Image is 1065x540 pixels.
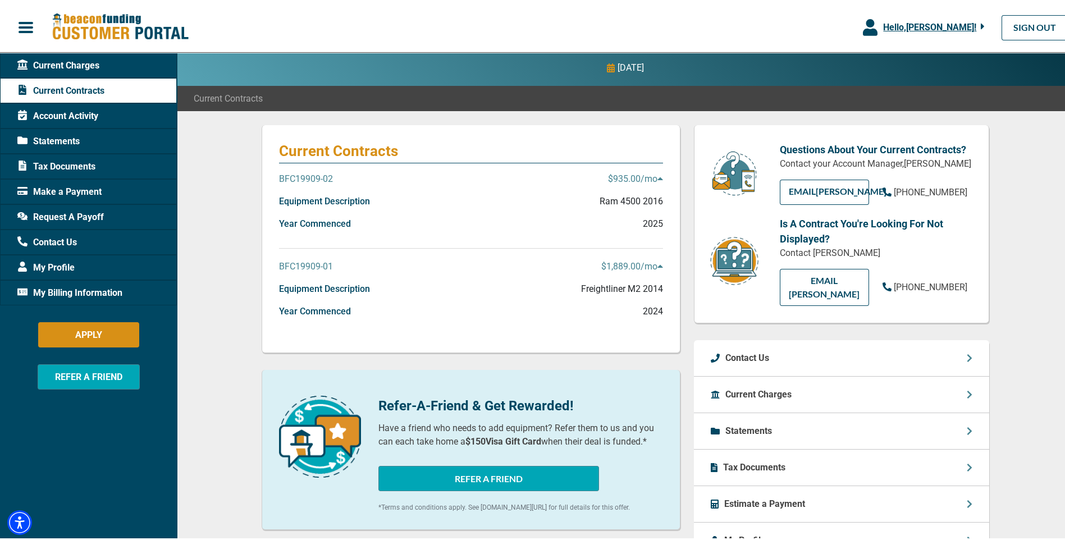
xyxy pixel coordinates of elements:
[725,349,769,363] p: Contact Us
[581,280,663,294] p: Freightliner M2 2014
[780,140,972,155] p: Questions About Your Current Contracts?
[725,422,772,436] p: Statements
[279,170,333,184] p: BFC19909-02
[601,258,663,271] p: $1,889.00 /mo
[38,320,139,345] button: APPLY
[725,386,792,399] p: Current Charges
[780,267,869,304] a: EMAIL [PERSON_NAME]
[780,214,972,244] p: Is A Contract You're Looking For Not Displayed?
[279,303,351,316] p: Year Commenced
[618,59,644,72] p: [DATE]
[724,495,805,509] p: Estimate a Payment
[643,215,663,228] p: 2025
[279,140,663,158] p: Current Contracts
[378,500,663,510] p: *Terms and conditions apply. See [DOMAIN_NAME][URL] for full details for this offer.
[52,11,189,39] img: Beacon Funding Customer Portal Logo
[894,280,967,290] span: [PHONE_NUMBER]
[279,393,361,475] img: refer-a-friend-icon.png
[378,393,663,414] p: Refer-A-Friend & Get Rewarded!
[17,57,99,70] span: Current Charges
[17,132,80,146] span: Statements
[279,280,370,294] p: Equipment Description
[378,419,663,446] p: Have a friend who needs to add equipment? Refer them to us and you can each take home a when thei...
[17,208,104,222] span: Request A Payoff
[279,193,370,206] p: Equipment Description
[194,90,263,103] span: Current Contracts
[7,508,32,533] div: Accessibility Menu
[17,259,75,272] span: My Profile
[279,215,351,228] p: Year Commenced
[17,158,95,171] span: Tax Documents
[709,234,760,285] img: contract-icon.png
[883,20,976,30] span: Hello, [PERSON_NAME] !
[17,234,77,247] span: Contact Us
[709,148,760,195] img: customer-service.png
[723,459,785,472] p: Tax Documents
[608,170,663,184] p: $935.00 /mo
[279,258,333,271] p: BFC19909-01
[17,82,104,95] span: Current Contracts
[883,184,967,197] a: [PHONE_NUMBER]
[780,177,869,203] a: EMAIL[PERSON_NAME]
[17,107,98,121] span: Account Activity
[780,155,972,168] p: Contact your Account Manager, [PERSON_NAME]
[465,434,541,445] b: $150 Visa Gift Card
[17,284,122,298] span: My Billing Information
[643,303,663,316] p: 2024
[378,464,599,489] button: REFER A FRIEND
[600,193,663,206] p: Ram 4500 2016
[883,278,967,292] a: [PHONE_NUMBER]
[894,185,967,195] span: [PHONE_NUMBER]
[38,362,140,387] button: REFER A FRIEND
[17,183,102,196] span: Make a Payment
[780,244,972,258] p: Contact [PERSON_NAME]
